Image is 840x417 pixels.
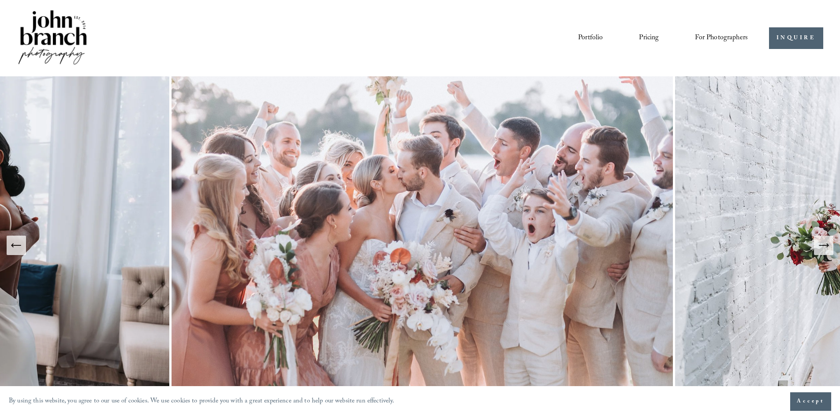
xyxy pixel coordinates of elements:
[695,30,748,45] a: folder dropdown
[7,236,26,255] button: Previous Slide
[695,31,748,45] span: For Photographers
[790,392,831,411] button: Accept
[169,76,675,414] img: A wedding party celebrating outdoors, featuring a bride and groom kissing amidst cheering bridesm...
[769,27,823,49] a: INQUIRE
[639,30,659,45] a: Pricing
[9,395,395,408] p: By using this website, you agree to our use of cookies. We use cookies to provide you with a grea...
[17,8,88,68] img: John Branch IV Photography
[814,236,833,255] button: Next Slide
[797,397,825,406] span: Accept
[578,30,603,45] a: Portfolio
